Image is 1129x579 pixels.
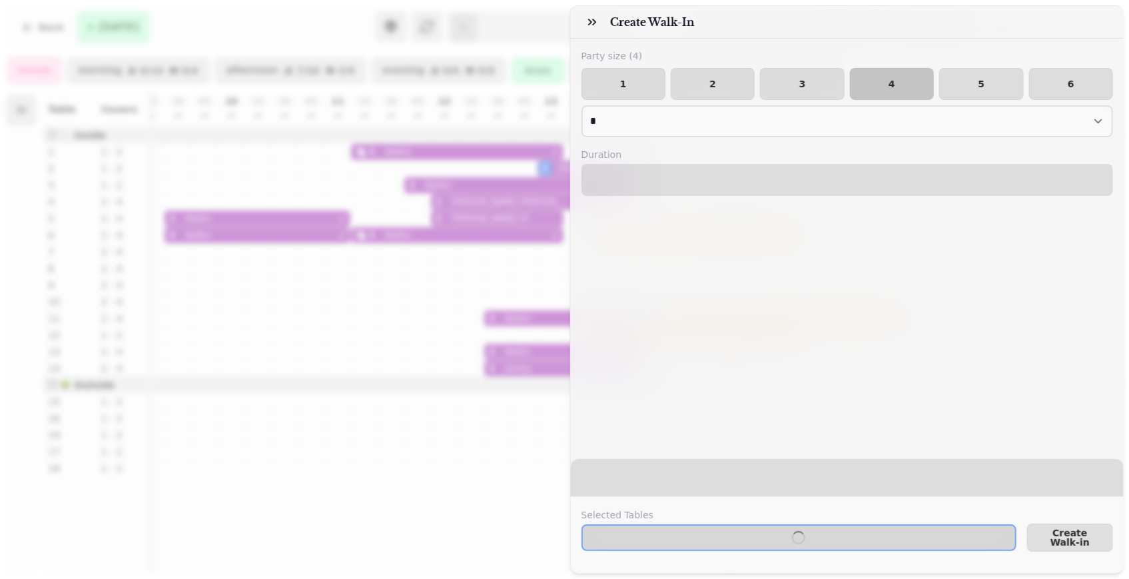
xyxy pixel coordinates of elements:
span: 3 [771,79,833,89]
label: Party size ( 4 ) [581,49,1114,63]
h3: Create Walk-in [611,14,701,30]
span: 4 [861,79,923,89]
button: Create Walk-in [1027,524,1113,552]
button: 6 [1029,68,1113,100]
button: 3 [760,68,844,100]
button: 1 [581,68,665,100]
span: 5 [950,79,1012,89]
button: 4 [850,68,934,100]
span: 1 [593,79,654,89]
span: 6 [1040,79,1102,89]
label: Duration [581,148,1114,161]
button: 5 [939,68,1023,100]
span: Create Walk-in [1038,528,1102,547]
span: 2 [682,79,743,89]
button: 2 [671,68,755,100]
label: Selected Tables [581,508,1016,522]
